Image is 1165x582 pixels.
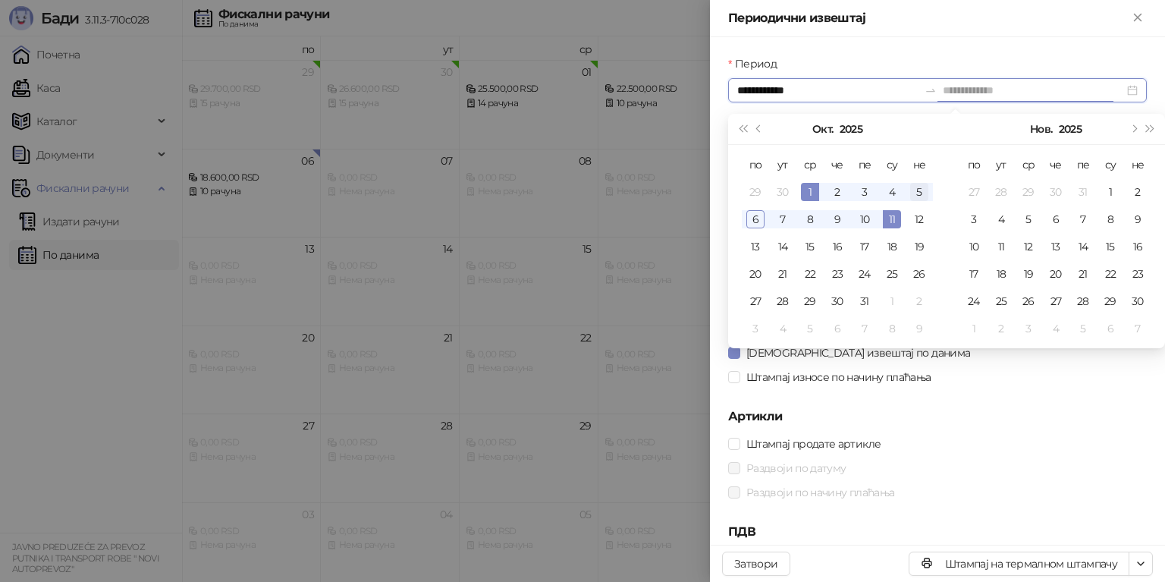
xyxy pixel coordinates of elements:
[801,319,819,338] div: 5
[1097,315,1124,342] td: 2025-12-06
[1097,151,1124,178] th: су
[746,319,765,338] div: 3
[1129,9,1147,27] button: Close
[742,178,769,206] td: 2025-09-29
[1129,265,1147,283] div: 23
[910,238,928,256] div: 19
[878,178,906,206] td: 2025-10-04
[1124,288,1151,315] td: 2025-11-30
[1042,178,1069,206] td: 2025-10-30
[828,319,846,338] div: 6
[851,178,878,206] td: 2025-10-03
[728,55,786,72] label: Период
[746,238,765,256] div: 13
[1030,114,1052,144] button: Изабери месец
[742,315,769,342] td: 2025-11-03
[910,210,928,228] div: 12
[1019,238,1038,256] div: 12
[801,210,819,228] div: 8
[1074,183,1092,201] div: 31
[1101,238,1119,256] div: 15
[1069,260,1097,288] td: 2025-11-21
[988,178,1015,206] td: 2025-10-28
[769,206,796,233] td: 2025-10-07
[988,206,1015,233] td: 2025-11-04
[910,265,928,283] div: 26
[1015,233,1042,260] td: 2025-11-12
[1069,151,1097,178] th: пе
[960,151,988,178] th: по
[883,238,901,256] div: 18
[746,210,765,228] div: 6
[769,315,796,342] td: 2025-11-04
[988,151,1015,178] th: ут
[1059,114,1082,144] button: Изабери годину
[878,288,906,315] td: 2025-11-01
[1074,319,1092,338] div: 5
[851,206,878,233] td: 2025-10-10
[910,183,928,201] div: 5
[1047,210,1065,228] div: 6
[796,233,824,260] td: 2025-10-15
[992,210,1010,228] div: 4
[1019,210,1038,228] div: 5
[1097,288,1124,315] td: 2025-11-29
[1101,210,1119,228] div: 8
[1047,183,1065,201] div: 30
[828,292,846,310] div: 30
[1047,238,1065,256] div: 13
[769,288,796,315] td: 2025-10-28
[1125,114,1141,144] button: Следећи месец (PageDown)
[960,206,988,233] td: 2025-11-03
[883,319,901,338] div: 8
[965,265,983,283] div: 17
[1097,178,1124,206] td: 2025-11-01
[906,233,933,260] td: 2025-10-19
[1129,319,1147,338] div: 7
[1042,288,1069,315] td: 2025-11-27
[906,315,933,342] td: 2025-11-09
[1042,151,1069,178] th: че
[824,233,851,260] td: 2025-10-16
[769,178,796,206] td: 2025-09-30
[878,151,906,178] th: су
[828,238,846,256] div: 16
[746,292,765,310] div: 27
[1015,315,1042,342] td: 2025-12-03
[992,265,1010,283] div: 18
[910,292,928,310] div: 2
[856,238,874,256] div: 17
[856,265,874,283] div: 24
[965,210,983,228] div: 3
[1129,292,1147,310] div: 30
[751,114,768,144] button: Претходни месец (PageUp)
[812,114,833,144] button: Изабери месец
[988,288,1015,315] td: 2025-11-25
[878,206,906,233] td: 2025-10-11
[1069,206,1097,233] td: 2025-11-07
[1124,233,1151,260] td: 2025-11-16
[1069,288,1097,315] td: 2025-11-28
[740,436,887,452] span: Штампај продате артикле
[824,315,851,342] td: 2025-11-06
[851,315,878,342] td: 2025-11-07
[824,151,851,178] th: че
[1042,315,1069,342] td: 2025-12-04
[965,319,983,338] div: 1
[1097,233,1124,260] td: 2025-11-15
[1074,238,1092,256] div: 14
[1047,265,1065,283] div: 20
[851,288,878,315] td: 2025-10-31
[1015,288,1042,315] td: 2025-11-26
[1019,292,1038,310] div: 26
[856,292,874,310] div: 31
[774,183,792,201] div: 30
[728,9,1129,27] div: Периодични извештај
[910,319,928,338] div: 9
[796,178,824,206] td: 2025-10-01
[960,288,988,315] td: 2025-11-24
[883,183,901,201] div: 4
[742,151,769,178] th: по
[774,319,792,338] div: 4
[742,260,769,288] td: 2025-10-20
